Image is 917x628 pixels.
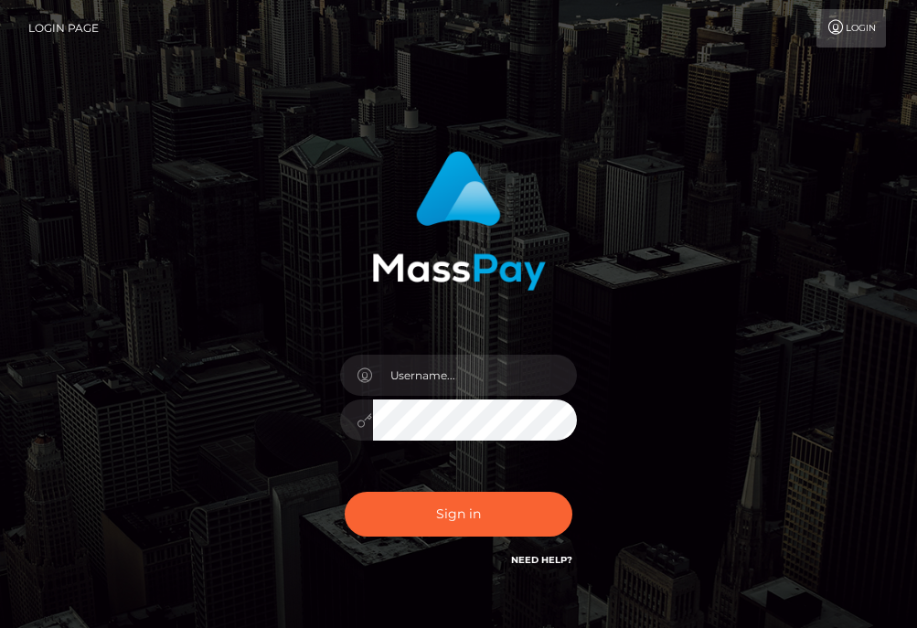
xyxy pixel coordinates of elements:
[816,9,886,48] a: Login
[511,554,572,566] a: Need Help?
[28,9,99,48] a: Login Page
[373,355,578,396] input: Username...
[345,492,573,537] button: Sign in
[372,151,546,291] img: MassPay Login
